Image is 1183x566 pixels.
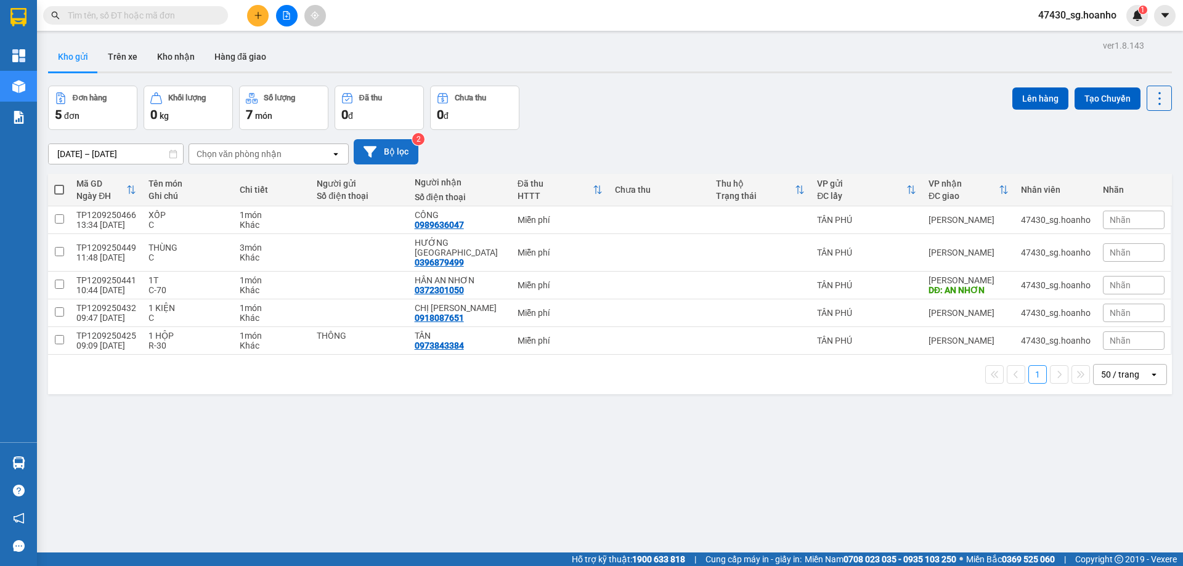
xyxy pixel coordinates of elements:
button: caret-down [1154,5,1176,26]
img: dashboard-icon [12,49,25,62]
span: đơn [64,111,79,121]
div: C [148,220,227,230]
sup: 1 [1139,6,1147,14]
button: plus [247,5,269,26]
button: Kho nhận [147,42,205,71]
div: 1 HỘP [148,331,227,341]
div: Người nhận [415,177,505,187]
span: notification [13,512,25,524]
div: Khác [240,253,305,262]
div: [PERSON_NAME] [929,248,1009,257]
img: icon-new-feature [1132,10,1143,21]
span: caret-down [1160,10,1171,21]
span: 47430_sg.hoanho [1028,7,1126,23]
div: Chọn văn phòng nhận [197,148,282,160]
div: CÔNG [80,38,179,53]
button: Số lượng7món [239,86,328,130]
span: Nhãn [1110,336,1131,346]
div: CHỊ HỒNG [415,303,505,313]
img: warehouse-icon [12,80,25,93]
button: Chưa thu0đ [430,86,519,130]
span: đ [444,111,449,121]
div: Đơn hàng [73,94,107,102]
div: 47430_sg.hoanho [1021,336,1091,346]
div: Nhãn [1103,185,1165,195]
th: Toggle SortBy [922,174,1015,206]
div: 47430_sg.hoanho [1021,280,1091,290]
div: Số điện thoại [317,191,402,201]
span: 0 [150,107,157,122]
div: C [148,313,227,323]
img: solution-icon [12,111,25,124]
div: 0918087651 [415,313,464,323]
div: Nhân viên [1021,185,1091,195]
div: 1 món [240,303,305,313]
div: C [148,253,227,262]
span: file-add [282,11,291,20]
strong: 0369 525 060 [1002,554,1055,564]
div: TP1209250466 [76,210,136,220]
span: ⚪️ [959,557,963,562]
div: C-70 [148,285,227,295]
img: logo-vxr [10,8,26,26]
div: 0973843384 [415,341,464,350]
span: 7 [246,107,253,122]
span: 0 [341,107,348,122]
div: 10:44 [DATE] [76,285,136,295]
div: ĐC lấy [817,191,906,201]
svg: open [1149,370,1159,379]
div: TP1209250425 [76,331,136,341]
div: 1 KIỆN [148,303,227,313]
div: TP1209250449 [76,243,136,253]
button: Trên xe [98,42,147,71]
div: ver 1.8.143 [1103,39,1144,52]
div: Chưa thu [455,94,486,102]
div: THÙNG [148,243,227,253]
div: Miễn phí [518,280,603,290]
span: Cung cấp máy in - giấy in: [705,552,802,566]
div: 1 món [240,275,305,285]
div: Khác [240,220,305,230]
button: Bộ lọc [354,139,418,164]
div: TÂN PHÚ [10,10,71,40]
span: Gửi: [10,12,30,25]
div: HƯỚNG CHỢ TQ [415,238,505,257]
div: [PERSON_NAME] [80,10,179,38]
div: Đã thu [359,94,382,102]
div: 11:48 [DATE] [76,253,136,262]
div: [PERSON_NAME] [929,308,1009,318]
div: TÂN PHÚ [817,248,916,257]
div: Khác [240,313,305,323]
div: Miễn phí [518,248,603,257]
div: TÂN [415,331,505,341]
button: Đã thu0đ [335,86,424,130]
img: warehouse-icon [12,456,25,469]
span: message [13,540,25,552]
div: TP1209250441 [76,275,136,285]
span: đ [348,111,353,121]
div: R-30 [148,341,227,350]
div: Thu hộ [716,179,795,188]
div: TÂN PHÚ [817,308,916,318]
div: 0989636047 [415,220,464,230]
div: 47430_sg.hoanho [1021,308,1091,318]
span: kg [160,111,169,121]
div: 09:47 [DATE] [76,313,136,323]
div: 0372301050 [415,285,464,295]
button: Kho gửi [48,42,98,71]
div: 47430_sg.hoanho [1021,248,1091,257]
div: [PERSON_NAME] [929,336,1009,346]
div: DĐ: AN NHƠN [929,285,1009,295]
div: Miễn phí [518,336,603,346]
span: món [255,111,272,121]
button: Tạo Chuyến [1075,87,1140,110]
button: Hàng đã giao [205,42,276,71]
th: Toggle SortBy [710,174,811,206]
span: search [51,11,60,20]
button: Lên hàng [1012,87,1068,110]
button: Khối lượng0kg [144,86,233,130]
span: SL [109,78,126,95]
span: Miền Bắc [966,552,1055,566]
th: Toggle SortBy [70,174,142,206]
span: Nhãn [1110,248,1131,257]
